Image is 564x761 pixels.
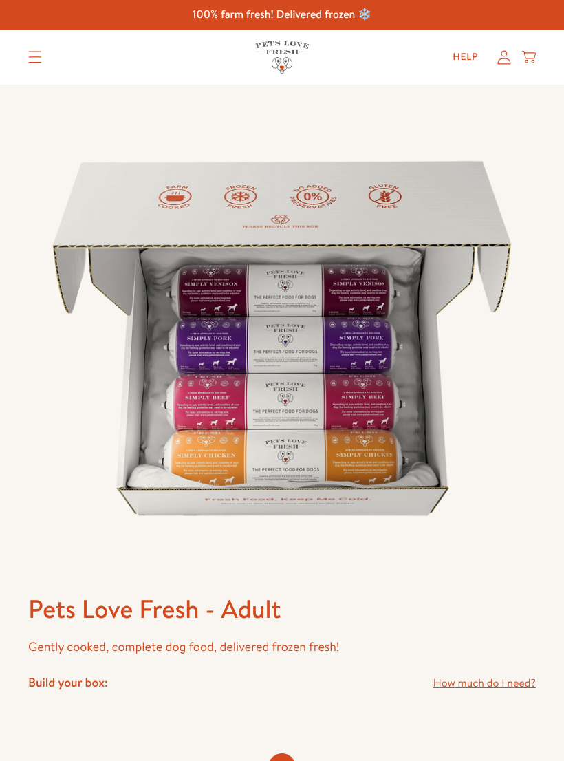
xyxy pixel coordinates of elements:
[28,674,108,690] h4: Build your box:
[28,636,536,658] p: Gently cooked, complete dog food, delivered frozen fresh!
[17,40,53,74] summary: Translation missing: en.sections.header.menu
[28,85,536,592] img: Pets Love Fresh - Adult
[442,43,489,71] a: Help
[255,41,309,73] img: Pets Love Fresh
[433,674,536,693] a: How much do I need?
[28,592,536,625] h1: Pets Love Fresh - Adult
